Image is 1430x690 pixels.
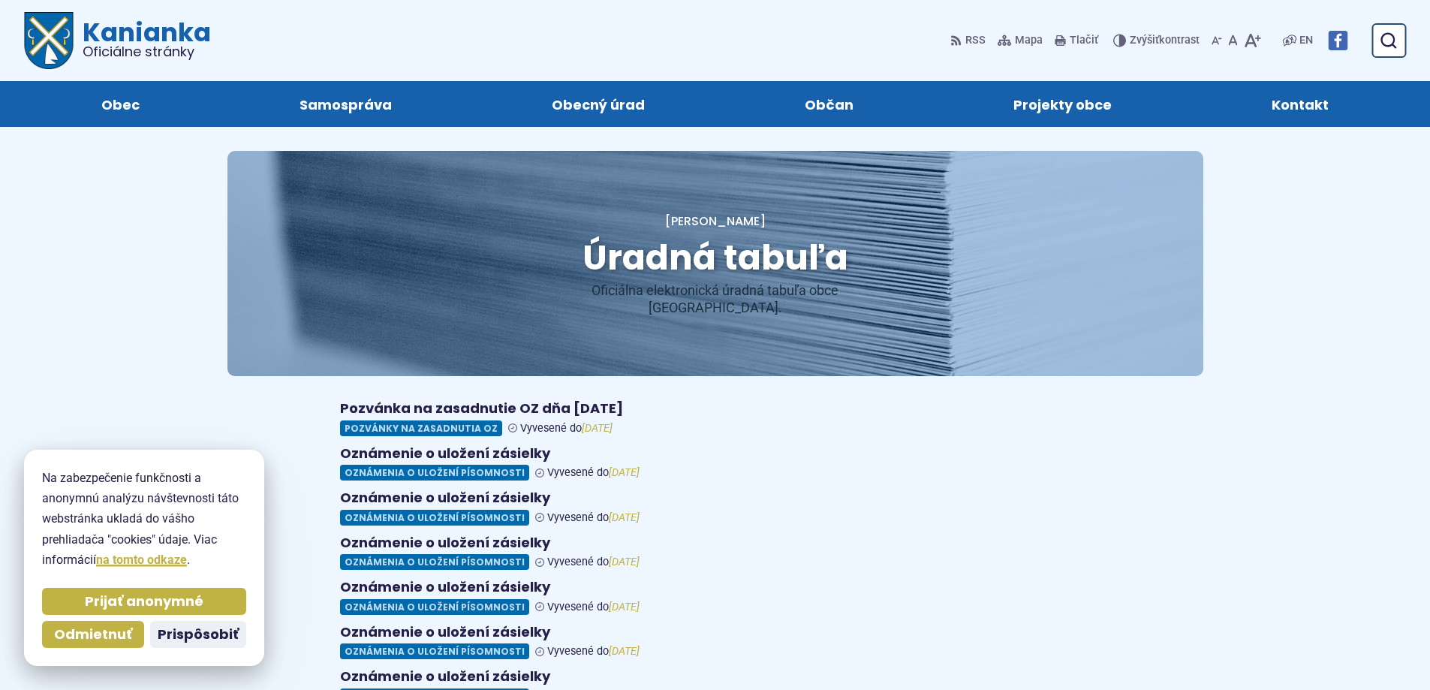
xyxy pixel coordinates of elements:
[24,12,74,69] img: Prejsť na domovskú stránku
[949,81,1177,127] a: Projekty obce
[36,81,204,127] a: Obec
[1052,25,1101,56] button: Tlačiť
[340,624,1091,641] h4: Oznámenie o uložení zásielky
[340,535,1091,571] a: Oznámenie o uložení zásielky Oznámenia o uložení písomnosti Vyvesené do[DATE]
[340,400,1091,417] h4: Pozvánka na zasadnutie OZ dňa [DATE]
[1070,35,1098,47] span: Tlačiť
[486,81,709,127] a: Obecný úrad
[1272,81,1329,127] span: Kontakt
[995,25,1046,56] a: Mapa
[1328,31,1347,50] img: Prejsť na Facebook stránku
[300,81,392,127] span: Samospráva
[1241,25,1264,56] button: Zväčšiť veľkosť písma
[340,624,1091,660] a: Oznámenie o uložení zásielky Oznámenia o uložení písomnosti Vyvesené do[DATE]
[340,490,1091,507] h4: Oznámenie o uložení zásielky
[340,579,1091,615] a: Oznámenie o uložení zásielky Oznámenia o uložení písomnosti Vyvesené do[DATE]
[340,490,1091,526] a: Oznámenie o uložení zásielky Oznámenia o uložení písomnosti Vyvesené do[DATE]
[340,668,1091,685] h4: Oznámenie o uložení zásielky
[340,400,1091,436] a: Pozvánka na zasadnutie OZ dňa [DATE] Pozvánky na zasadnutia OZ Vyvesené do[DATE]
[340,445,1091,481] a: Oznámenie o uložení zásielky Oznámenia o uložení písomnosti Vyvesené do[DATE]
[234,81,456,127] a: Samospráva
[158,626,239,643] span: Prispôsobiť
[74,20,211,59] span: Kanianka
[965,32,986,50] span: RSS
[42,468,246,570] p: Na zabezpečenie funkčnosti a anonymnú analýzu návštevnosti táto webstránka ukladá do vášho prehli...
[24,12,211,69] a: Logo Kanianka, prejsť na domovskú stránku.
[101,81,140,127] span: Obec
[54,626,132,643] span: Odmietnuť
[85,593,203,610] span: Prijať anonymné
[83,45,211,59] span: Oficiálne stránky
[42,588,246,615] button: Prijať anonymné
[535,282,896,316] p: Oficiálna elektronická úradná tabuľa obce [GEOGRAPHIC_DATA].
[1113,25,1203,56] button: Zvýšiťkontrast
[665,212,766,230] a: [PERSON_NAME]
[950,25,989,56] a: RSS
[1015,32,1043,50] span: Mapa
[1296,32,1316,50] a: EN
[1225,25,1241,56] button: Nastaviť pôvodnú veľkosť písma
[340,579,1091,596] h4: Oznámenie o uložení zásielky
[805,81,853,127] span: Občan
[96,553,187,567] a: na tomto odkaze
[150,621,246,648] button: Prispôsobiť
[1207,81,1394,127] a: Kontakt
[1013,81,1112,127] span: Projekty obce
[1130,34,1159,47] span: Zvýšiť
[740,81,919,127] a: Občan
[42,621,144,648] button: Odmietnuť
[340,445,1091,463] h4: Oznámenie o uložení zásielky
[1209,25,1225,56] button: Zmenšiť veľkosť písma
[1299,32,1313,50] span: EN
[552,81,645,127] span: Obecný úrad
[583,234,848,282] span: Úradná tabuľa
[340,535,1091,552] h4: Oznámenie o uložení zásielky
[1130,35,1200,47] span: kontrast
